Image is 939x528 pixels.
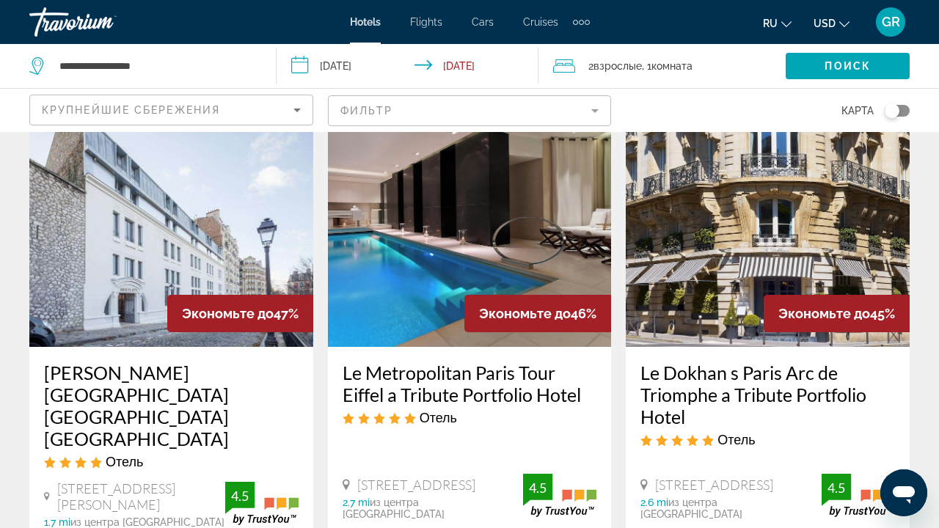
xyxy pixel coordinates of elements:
a: Travorium [29,3,176,41]
span: Комната [651,60,693,72]
div: 4.5 [822,479,851,496]
span: [STREET_ADDRESS] [357,477,475,493]
span: 2 [588,56,642,76]
div: 4.5 [225,487,255,505]
button: Extra navigation items [573,10,590,34]
span: 2.7 mi [343,496,370,508]
div: 4 star Hotel [44,453,299,469]
span: Экономьте до [182,306,274,321]
button: Change currency [814,12,850,34]
img: trustyou-badge.svg [523,474,596,517]
div: 5 star Hotel [343,409,597,425]
a: Cruises [523,16,558,28]
span: Экономьте до [479,306,571,321]
span: Экономьте до [778,306,870,321]
span: 2.6 mi [640,496,668,508]
button: User Menu [872,7,910,37]
div: 5 star Hotel [640,431,895,447]
span: USD [814,18,836,29]
span: Отель [106,453,143,469]
button: Поиск [786,53,910,79]
a: Le Metropolitan Paris Tour Eiffel a Tribute Portfolio Hotel [343,362,597,406]
span: 1.7 mi [44,516,70,528]
img: trustyou-badge.svg [225,482,299,525]
span: [STREET_ADDRESS] [655,477,773,493]
span: [STREET_ADDRESS][PERSON_NAME] [57,480,225,513]
button: Travelers: 2 adults, 0 children [538,44,786,88]
span: , 1 [642,56,693,76]
span: Взрослые [593,60,642,72]
img: Hotel image [328,112,612,347]
img: trustyou-badge.svg [822,474,895,517]
a: [PERSON_NAME][GEOGRAPHIC_DATA] [GEOGRAPHIC_DATA] [GEOGRAPHIC_DATA] [44,362,299,450]
span: GR [882,15,900,29]
span: Отель [717,431,755,447]
div: 4.5 [523,479,552,496]
button: Check-in date: Dec 9, 2025 Check-out date: Dec 11, 2025 [277,44,538,88]
span: карта [841,100,874,121]
button: Toggle map [874,104,910,117]
mat-select: Sort by [42,101,301,119]
button: Change language [763,12,792,34]
div: 47% [167,295,313,332]
a: Cars [472,16,494,28]
span: Поиск [825,60,871,72]
span: Крупнейшие сбережения [42,104,220,116]
div: 45% [764,295,910,332]
span: ru [763,18,778,29]
a: Hotels [350,16,381,28]
img: Hotel image [626,112,910,347]
img: Hotel image [29,112,313,347]
a: Le Dokhan s Paris Arc de Triomphe a Tribute Portfolio Hotel [640,362,895,428]
a: Flights [410,16,442,28]
span: из центра [GEOGRAPHIC_DATA] [640,496,742,520]
iframe: Кнопка запуска окна обмена сообщениями [880,469,927,516]
button: Filter [328,95,612,127]
span: из центра [GEOGRAPHIC_DATA] [70,516,224,528]
span: Отель [420,409,457,425]
span: из центра [GEOGRAPHIC_DATA] [343,496,445,520]
div: 46% [464,295,611,332]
